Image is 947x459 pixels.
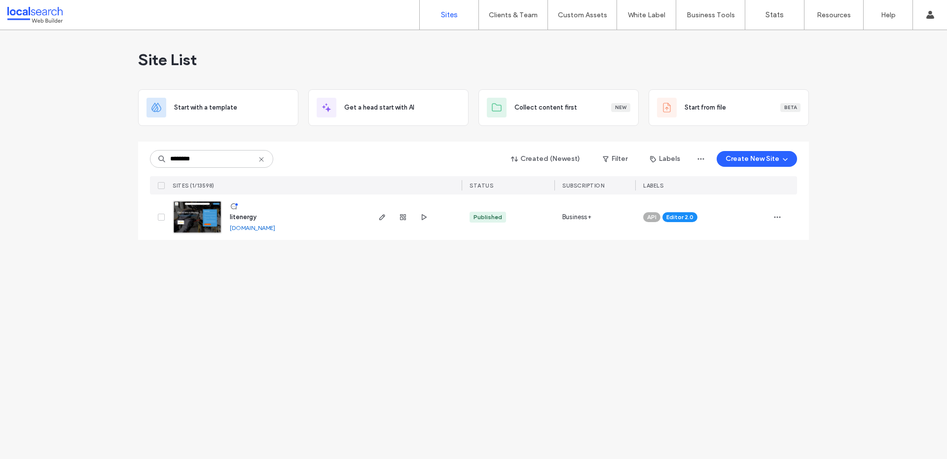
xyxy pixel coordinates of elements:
label: Help [881,11,896,19]
button: Filter [593,151,637,167]
span: Site List [138,50,197,70]
label: Stats [765,10,784,19]
div: Collect content firstNew [478,89,639,126]
div: Start with a template [138,89,298,126]
span: Editor 2.0 [666,213,693,222]
div: Beta [780,103,801,112]
span: SUBSCRIPTION [562,182,604,189]
span: Collect content first [514,103,577,113]
label: White Label [628,11,665,19]
label: Resources [817,11,851,19]
button: Create New Site [717,151,797,167]
div: Get a head start with AI [308,89,469,126]
button: Labels [641,151,689,167]
div: Published [473,213,502,222]
div: New [611,103,630,112]
span: Start with a template [174,103,237,113]
label: Clients & Team [489,11,538,19]
span: API [647,213,656,222]
span: LABELS [643,182,663,189]
a: [DOMAIN_NAME] [230,224,275,231]
label: Custom Assets [558,11,607,19]
span: STATUS [470,182,493,189]
span: Help [23,7,43,16]
span: Start from file [685,103,726,113]
label: Sites [441,10,458,19]
button: Created (Newest) [503,151,589,167]
span: Get a head start with AI [344,103,414,113]
span: SITES (1/13598) [173,182,215,189]
span: Business+ [562,212,591,222]
a: litenergy [230,213,256,221]
div: Start from fileBeta [649,89,809,126]
label: Business Tools [687,11,735,19]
